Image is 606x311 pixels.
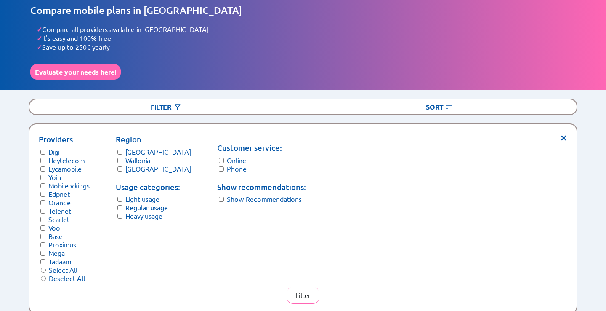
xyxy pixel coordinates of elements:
[48,156,85,164] label: Heytelecom
[48,164,82,173] label: Lycamobile
[48,190,70,198] label: Edpnet
[227,195,302,203] label: Show Recommendations
[30,4,576,16] h1: Compare mobile plans in [GEOGRAPHIC_DATA]
[303,99,577,114] div: Sort
[445,103,453,111] img: Button open the sorting menu
[48,147,59,156] label: Digi
[49,274,85,282] label: Deselect All
[29,99,303,114] div: Filter
[560,134,567,140] span: ×
[125,203,168,212] label: Regular usage
[48,232,63,240] label: Base
[227,156,246,164] label: Online
[48,181,90,190] label: Mobile vikings
[48,173,61,181] label: Yoin
[48,223,60,232] label: Voo
[125,156,150,164] label: Wallonia
[49,265,77,274] label: Select All
[48,257,71,265] label: Tadaam
[48,215,69,223] label: Scarlet
[116,181,191,193] p: Usage categories:
[125,147,191,156] label: [GEOGRAPHIC_DATA]
[287,287,319,304] button: Filter
[125,164,191,173] label: [GEOGRAPHIC_DATA]
[217,142,306,154] p: Customer service:
[37,43,576,51] li: Save up to 250€ yearly
[48,198,71,206] label: Orange
[48,240,76,249] label: Proximus
[37,25,42,34] span: ✓
[39,134,90,145] p: Providers:
[217,181,306,193] p: Show recommendations:
[30,64,121,80] button: Evaluate your needs here!
[227,164,247,173] label: Phone
[37,34,576,43] li: It's easy and 100% free
[37,34,42,43] span: ✓
[116,134,191,145] p: Region:
[125,195,159,203] label: Light usage
[48,206,71,215] label: Telenet
[37,43,42,51] span: ✓
[48,249,65,257] label: Mega
[173,103,182,111] img: Button open the filtering menu
[37,25,576,34] li: Compare all providers available in [GEOGRAPHIC_DATA]
[125,212,162,220] label: Heavy usage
